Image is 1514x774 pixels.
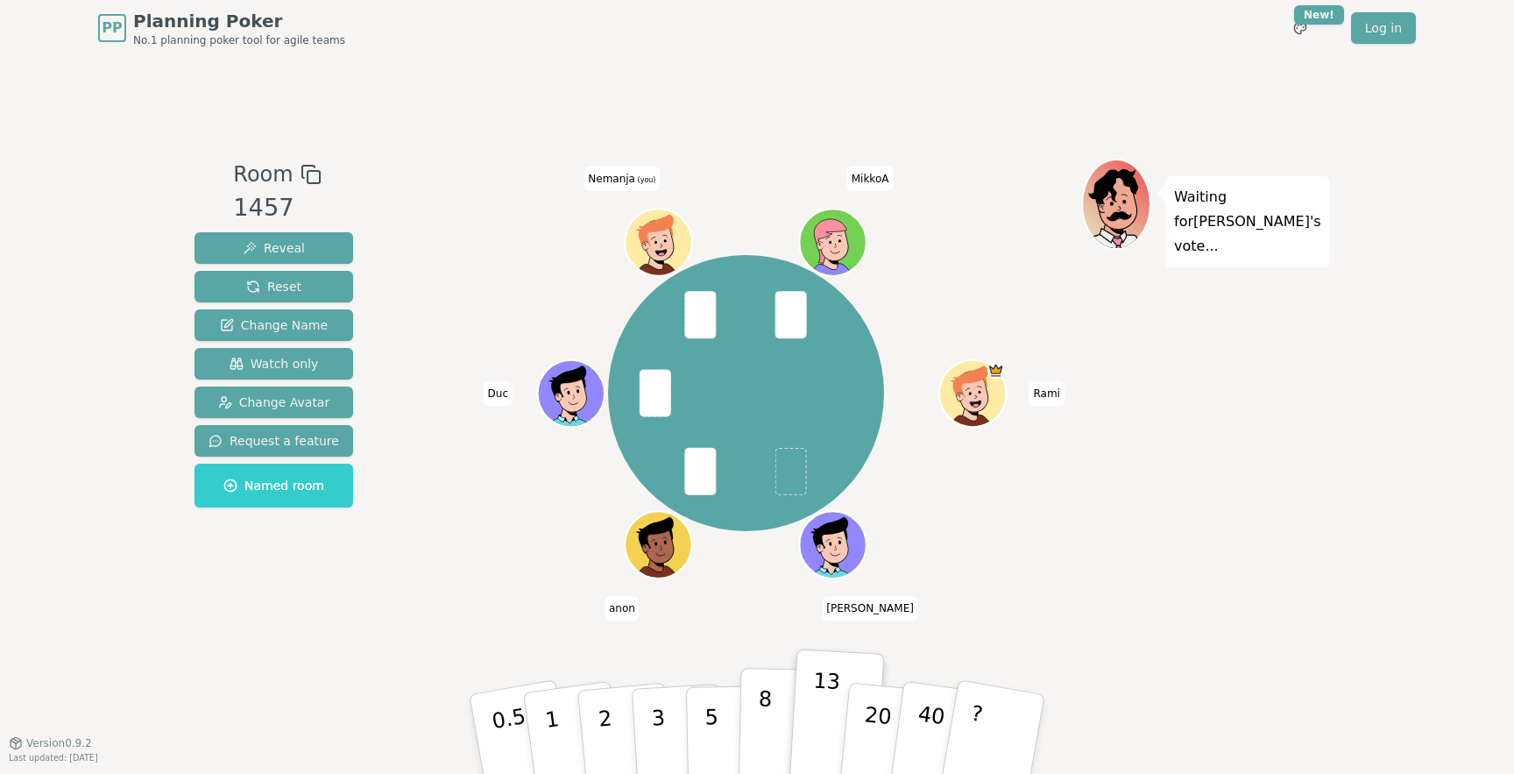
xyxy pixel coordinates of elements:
button: Request a feature [195,425,353,457]
div: New! [1294,5,1344,25]
span: Click to change your name [822,596,918,621]
span: Version 0.9.2 [26,736,92,750]
button: Watch only [195,348,353,380]
span: Room [233,159,293,190]
p: 13 [809,668,841,764]
button: Click to change your avatar [627,210,690,273]
p: Waiting for [PERSON_NAME] 's vote... [1174,185,1321,259]
span: Rami is the host [987,362,1004,379]
button: Reset [195,271,353,302]
span: Request a feature [209,432,339,450]
span: Reveal [243,239,305,257]
span: Click to change your name [484,381,513,406]
a: Log in [1351,12,1416,44]
span: (you) [635,175,656,183]
span: Click to change your name [605,596,640,621]
span: Click to change your name [584,166,660,190]
span: Last updated: [DATE] [9,753,98,763]
button: Version0.9.2 [9,736,92,750]
span: Click to change your name [1029,381,1064,406]
span: PP [102,18,122,39]
button: Reveal [195,232,353,264]
button: New! [1284,12,1316,44]
span: Reset [246,278,301,295]
span: Named room [223,477,324,494]
button: Named room [195,464,353,508]
a: PPPlanning PokerNo.1 planning poker tool for agile teams [98,9,345,47]
button: Change Avatar [195,387,353,418]
div: 1457 [233,190,321,226]
span: No.1 planning poker tool for agile teams [133,33,345,47]
span: Change Avatar [218,394,330,411]
button: Change Name [195,309,353,341]
span: Click to change your name [847,166,894,190]
span: Watch only [230,355,319,373]
span: Change Name [220,316,328,334]
span: Planning Poker [133,9,345,33]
